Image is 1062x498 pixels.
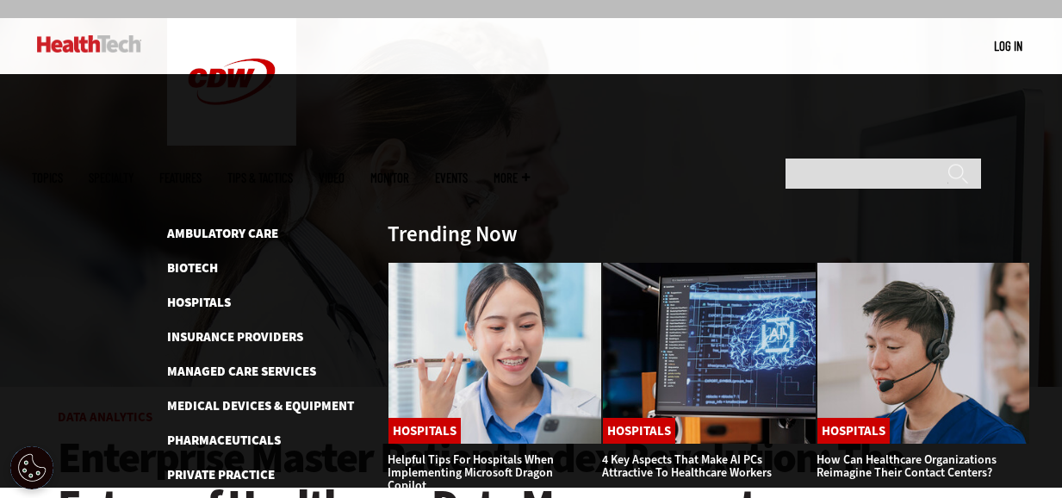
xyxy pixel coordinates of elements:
[167,18,296,146] img: Home
[167,294,231,311] a: Hospitals
[817,418,890,444] a: Hospitals
[388,418,461,444] a: Hospitals
[994,38,1022,53] a: Log in
[388,223,518,245] h3: Trending Now
[10,446,53,489] button: Open Preferences
[167,328,303,345] a: Insurance Providers
[388,451,554,494] a: Helpful Tips for Hospitals When Implementing Microsoft Dragon Copilot
[10,446,53,489] div: Cookie Settings
[388,262,602,445] img: Doctor using phone to dictate to tablet
[603,418,675,444] a: Hospitals
[167,397,354,414] a: Medical Devices & Equipment
[167,259,218,277] a: Biotech
[817,262,1031,445] img: Healthcare contact center
[167,432,281,449] a: Pharmaceuticals
[817,451,997,481] a: How Can Healthcare Organizations Reimagine Their Contact Centers?
[167,363,316,380] a: Managed Care Services
[602,451,772,481] a: 4 Key Aspects That Make AI PCs Attractive to Healthcare Workers
[602,262,817,445] img: Desktop monitor with brain AI concept
[37,35,141,53] img: Home
[994,37,1022,55] div: User menu
[167,466,275,483] a: Private Practice
[167,225,278,242] a: Ambulatory Care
